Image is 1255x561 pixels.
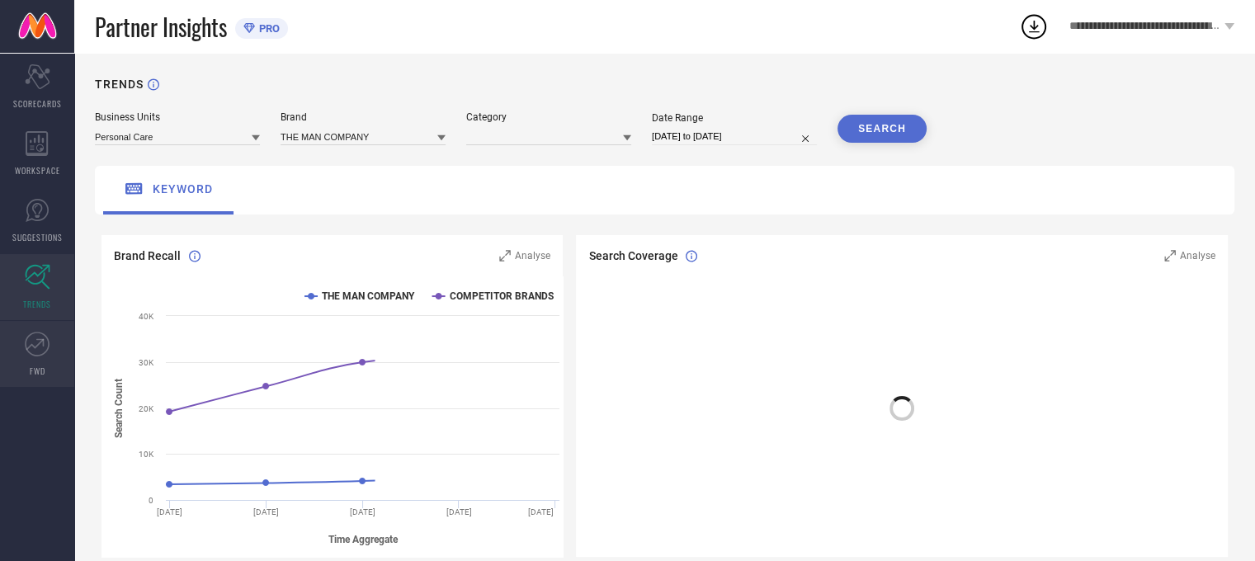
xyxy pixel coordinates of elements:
text: [DATE] [528,507,554,516]
h1: TRENDS [95,78,144,91]
text: 40K [139,312,154,321]
div: Date Range [652,112,817,124]
span: Search Coverage [588,249,677,262]
span: WORKSPACE [15,164,60,177]
tspan: Time Aggregate [328,534,399,545]
span: Analyse [515,250,550,262]
span: TRENDS [23,298,51,310]
text: 0 [149,496,153,505]
div: Open download list [1019,12,1049,41]
div: Category [466,111,631,123]
tspan: Search Count [113,379,125,438]
input: Select date range [652,128,817,145]
text: THE MAN COMPANY [322,290,415,302]
text: [DATE] [350,507,375,516]
span: Brand Recall [114,249,181,262]
text: 30K [139,358,154,367]
svg: Zoom [1164,250,1176,262]
span: Partner Insights [95,10,227,44]
svg: Zoom [499,250,511,262]
div: Brand [281,111,446,123]
span: PRO [255,22,280,35]
button: SEARCH [837,115,927,143]
text: [DATE] [253,507,279,516]
span: SUGGESTIONS [12,231,63,243]
span: FWD [30,365,45,377]
text: [DATE] [157,507,182,516]
span: keyword [153,182,213,196]
span: Analyse [1180,250,1215,262]
text: COMPETITOR BRANDS [450,290,554,302]
text: 10K [139,450,154,459]
div: Business Units [95,111,260,123]
text: [DATE] [446,507,472,516]
text: 20K [139,404,154,413]
span: SCORECARDS [13,97,62,110]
